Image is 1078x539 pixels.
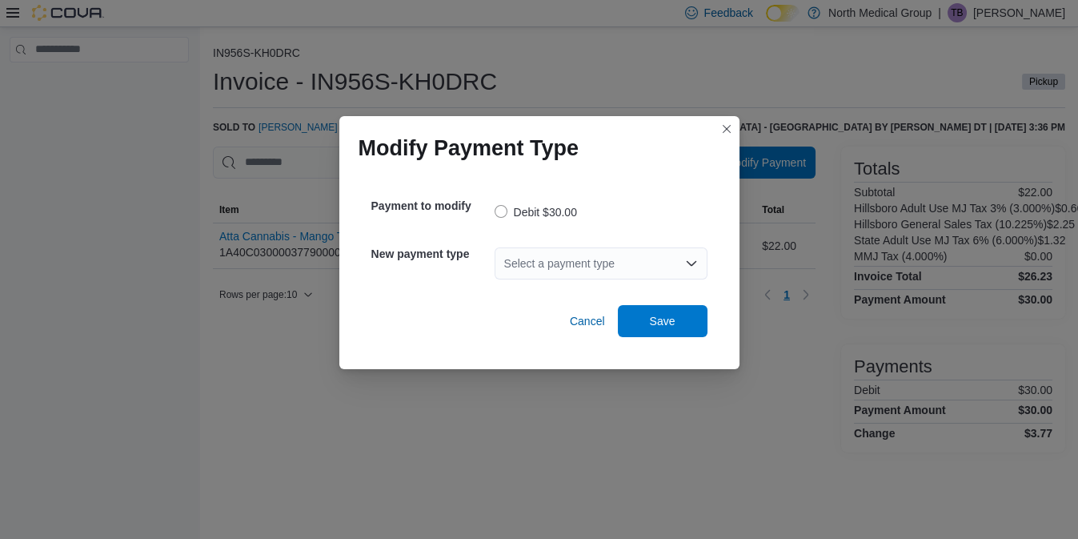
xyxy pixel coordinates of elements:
h5: New payment type [371,238,491,270]
span: Save [650,313,675,329]
button: Closes this modal window [717,119,736,139]
h5: Payment to modify [371,190,491,222]
button: Open list of options [685,257,698,270]
button: Save [618,305,707,337]
label: Debit $30.00 [495,203,577,222]
input: Accessible screen reader label [504,254,506,273]
button: Cancel [563,305,611,337]
h1: Modify Payment Type [359,135,579,161]
span: Cancel [570,313,605,329]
